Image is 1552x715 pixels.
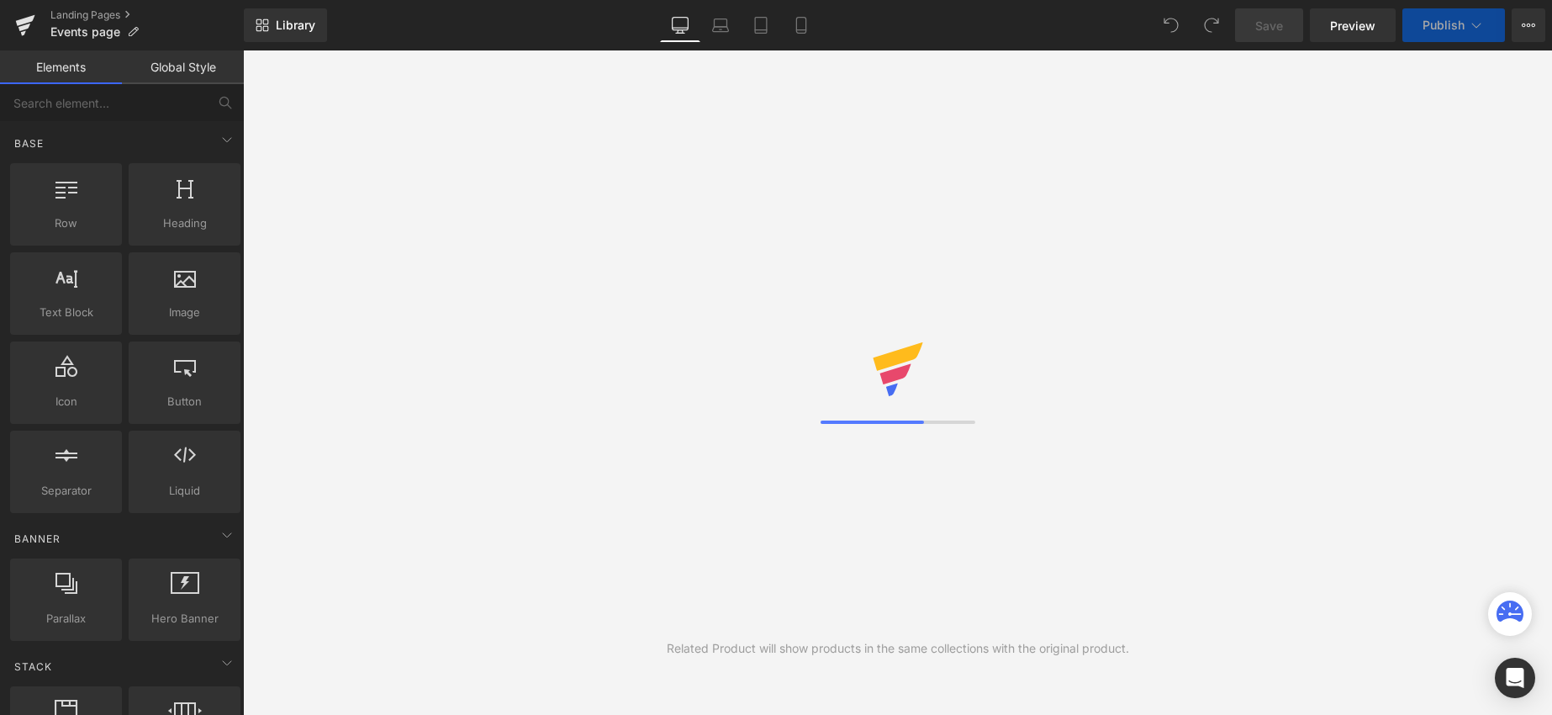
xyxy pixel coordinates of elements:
button: Publish [1402,8,1505,42]
span: Stack [13,659,54,675]
span: Publish [1423,19,1465,32]
span: Heading [134,214,235,232]
div: Related Product will show products in the same collections with the original product. [667,639,1129,658]
button: Redo [1195,8,1228,42]
span: Save [1255,17,1283,34]
span: Base [13,135,45,151]
span: Banner [13,531,62,547]
span: Row [15,214,117,232]
div: Open Intercom Messenger [1495,658,1535,698]
a: Preview [1310,8,1396,42]
a: Desktop [660,8,700,42]
span: Button [134,393,235,410]
a: Landing Pages [50,8,244,22]
button: More [1512,8,1545,42]
span: Parallax [15,610,117,628]
span: Image [134,304,235,321]
span: Preview [1330,17,1375,34]
a: Mobile [781,8,821,42]
a: New Library [244,8,327,42]
a: Laptop [700,8,741,42]
span: Separator [15,482,117,500]
span: Library [276,18,315,33]
button: Undo [1154,8,1188,42]
span: Icon [15,393,117,410]
a: Tablet [741,8,781,42]
span: Liquid [134,482,235,500]
span: Events page [50,25,120,39]
span: Text Block [15,304,117,321]
a: Global Style [122,50,244,84]
span: Hero Banner [134,610,235,628]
